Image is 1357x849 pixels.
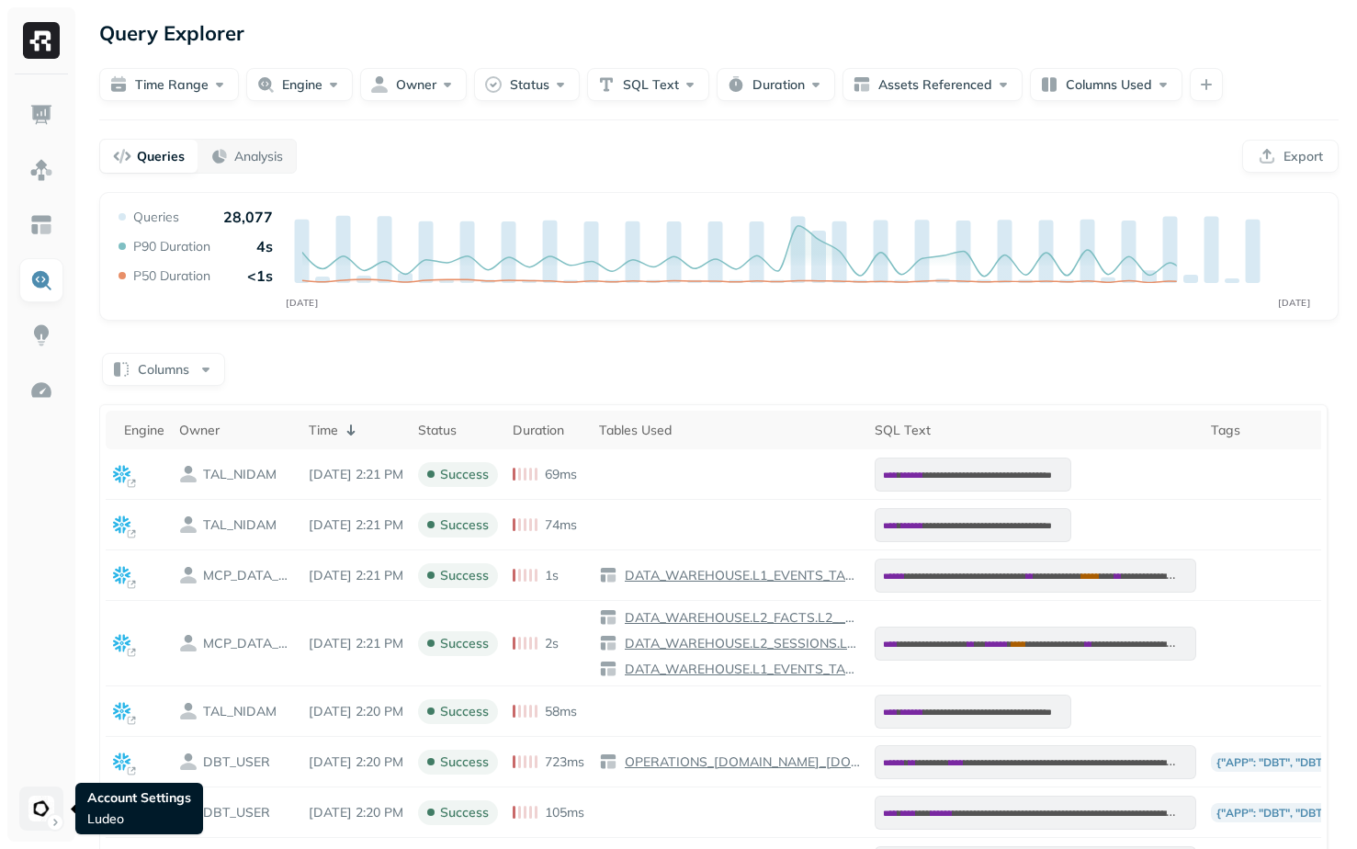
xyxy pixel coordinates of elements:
button: Owner [360,68,467,101]
a: DATA_WAREHOUSE.L2_FACTS.L2__LUDEO_PLAYS [617,609,860,627]
p: TAL_NIDAM [203,466,277,483]
button: Columns [102,353,225,386]
img: table [599,566,617,584]
p: P90 Duration [133,238,210,255]
img: Ludeo [28,796,54,821]
img: Asset Explorer [29,213,53,237]
button: Assets Referenced [842,68,1023,101]
div: Duration [513,422,584,439]
button: Time Range [99,68,239,101]
tspan: [DATE] [286,297,318,308]
div: Engine [124,422,164,439]
button: SQL Text [587,68,709,101]
p: success [440,466,489,483]
p: Aug 19, 2025 2:20 PM [309,804,403,821]
p: 105ms [545,804,584,821]
p: success [440,804,489,821]
button: Export [1242,140,1339,173]
button: Columns Used [1030,68,1182,101]
p: <1s [247,266,273,285]
img: table [599,753,617,771]
p: MCP_DATA_USER [203,567,294,584]
p: 58ms [545,703,577,720]
img: table [599,608,617,627]
div: Tables Used [599,422,860,439]
a: DATA_WAREHOUSE.L1_EVENTS_TABLES.L1__CLIENT_EVENTS [617,661,860,678]
img: table [599,660,617,678]
img: owner [179,566,198,584]
img: owner [179,702,198,720]
p: TAL_NIDAM [203,703,277,720]
p: success [440,753,489,771]
p: Queries [133,209,179,226]
button: Status [474,68,580,101]
p: Aug 19, 2025 2:21 PM [309,567,403,584]
p: OPERATIONS_[DOMAIN_NAME]_[DOMAIN_NAME]_ENRICHMENTS_NULL_CHECKS [621,753,860,771]
p: Aug 19, 2025 2:21 PM [309,516,403,534]
p: 74ms [545,516,577,534]
img: owner [179,753,198,771]
div: SQL Text [875,422,1196,439]
a: DATA_WAREHOUSE.L2_SESSIONS.L2__VISIT_SESSIONS [617,635,860,652]
p: 2s [545,635,559,652]
p: success [440,516,489,534]
p: DATA_WAREHOUSE.L2_FACTS.L2__LUDEO_PLAYS [621,609,860,627]
p: 1s [545,567,559,584]
img: table [599,634,617,652]
a: OPERATIONS_[DOMAIN_NAME]_[DOMAIN_NAME]_ENRICHMENTS_NULL_CHECKS [617,753,860,771]
button: Duration [717,68,835,101]
p: success [440,635,489,652]
p: success [440,703,489,720]
p: Queries [137,148,185,165]
p: 4s [256,237,273,255]
p: 69ms [545,466,577,483]
div: Time [309,419,403,441]
p: Aug 19, 2025 2:20 PM [309,753,403,771]
p: DATA_WAREHOUSE.L1_EVENTS_TABLES.L1__CLIENT_EVENTS [621,567,860,584]
a: DATA_WAREHOUSE.L1_EVENTS_TABLES.L1__CLIENT_EVENTS [617,567,860,584]
p: Analysis [234,148,283,165]
img: owner [179,634,198,652]
tspan: [DATE] [1278,297,1310,308]
img: Ryft [23,22,60,59]
img: Assets [29,158,53,182]
p: 28,077 [223,208,273,226]
img: Query Explorer [29,268,53,292]
div: Status [418,422,498,439]
p: MCP_DATA_USER [203,635,294,652]
img: Optimization [29,379,53,402]
img: owner [179,515,198,534]
p: Ludeo [87,810,191,828]
img: Dashboard [29,103,53,127]
p: DBT_USER [203,804,270,821]
p: DBT_USER [203,753,270,771]
p: P50 Duration [133,267,210,285]
img: owner [179,465,198,483]
p: Account Settings [87,789,191,807]
p: Aug 19, 2025 2:21 PM [309,635,403,652]
img: Insights [29,323,53,347]
p: Query Explorer [99,17,244,50]
p: DATA_WAREHOUSE.L1_EVENTS_TABLES.L1__CLIENT_EVENTS [621,661,860,678]
p: Aug 19, 2025 2:20 PM [309,703,403,720]
p: success [440,567,489,584]
p: TAL_NIDAM [203,516,277,534]
button: Engine [246,68,353,101]
p: DATA_WAREHOUSE.L2_SESSIONS.L2__VISIT_SESSIONS [621,635,860,652]
p: Aug 19, 2025 2:21 PM [309,466,403,483]
div: Owner [179,422,294,439]
p: 723ms [545,753,584,771]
